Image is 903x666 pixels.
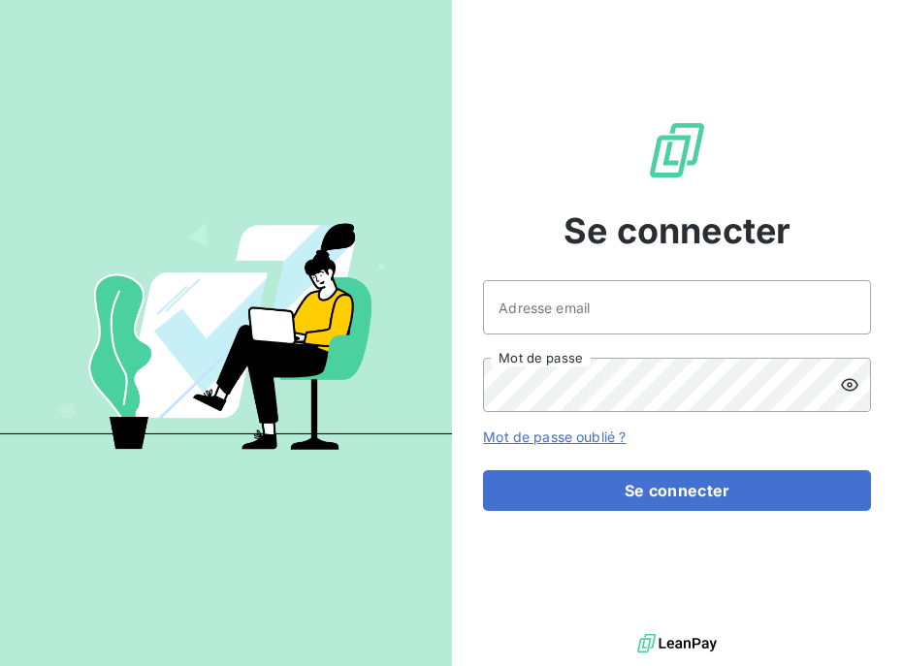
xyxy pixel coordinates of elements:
a: Mot de passe oublié ? [483,428,626,445]
span: Se connecter [564,205,790,257]
img: Logo LeanPay [646,119,708,181]
img: logo [637,629,717,658]
button: Se connecter [483,470,871,511]
input: placeholder [483,280,871,334]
